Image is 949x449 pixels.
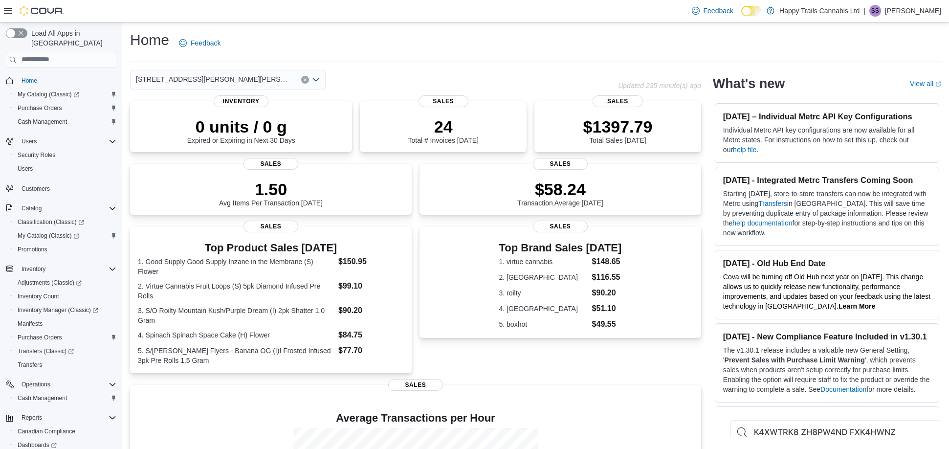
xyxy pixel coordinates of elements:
h3: [DATE] – Individual Metrc API Key Configurations [723,112,931,121]
span: Operations [22,381,50,388]
span: Sales [419,95,468,107]
a: Transfers [758,200,787,207]
h3: Top Product Sales [DATE] [138,242,404,254]
div: Sandy Sierra [869,5,881,17]
dt: 5. boxhot [499,319,588,329]
span: Home [22,77,37,85]
span: Cash Management [14,116,116,128]
a: Promotions [14,244,51,255]
a: Inventory Count [14,291,63,302]
a: Feedback [688,1,737,21]
span: Classification (Classic) [14,216,116,228]
span: My Catalog (Classic) [18,232,79,240]
span: My Catalog (Classic) [18,90,79,98]
button: Clear input [301,76,309,84]
button: Catalog [2,202,120,215]
a: My Catalog (Classic) [14,230,83,242]
button: Catalog [18,202,45,214]
dt: 5. S/[PERSON_NAME] Flyers - Banana OG (I)I Frosted Infused 3pk Pre Rolls 1.5 Gram [138,346,334,365]
span: Purchase Orders [18,334,62,341]
dd: $90.20 [338,305,404,316]
span: Purchase Orders [14,332,116,343]
dd: $51.10 [592,303,622,314]
p: The v1.30.1 release includes a valuable new General Setting, ' ', which prevents sales when produ... [723,345,931,394]
button: Users [18,135,41,147]
button: Operations [2,378,120,391]
a: My Catalog (Classic) [10,229,120,243]
a: Security Roles [14,149,59,161]
span: Canadian Compliance [14,426,116,437]
span: Purchase Orders [18,104,62,112]
div: Total Sales [DATE] [583,117,653,144]
dd: $99.10 [338,280,404,292]
a: Customers [18,183,54,195]
button: Inventory Count [10,290,120,303]
button: Open list of options [312,76,320,84]
button: Inventory [2,262,120,276]
button: Users [10,162,120,176]
span: Load All Apps in [GEOGRAPHIC_DATA] [27,28,116,48]
span: Adjustments (Classic) [14,277,116,289]
p: Happy Trails Cannabis Ltd [779,5,860,17]
span: Users [14,163,116,175]
a: Purchase Orders [14,332,66,343]
span: Dark Mode [741,16,742,17]
span: Home [18,74,116,87]
button: Purchase Orders [10,101,120,115]
h3: [DATE] - Old Hub End Date [723,258,931,268]
p: [PERSON_NAME] [885,5,941,17]
span: Manifests [18,320,43,328]
span: My Catalog (Classic) [14,230,116,242]
h3: [DATE] - New Compliance Feature Included in v1.30.1 [723,332,931,341]
dt: 3. S/O Roilty Mountain Kush/Purple Dream (I) 2pk Shatter 1.0 Gram [138,306,334,325]
dt: 3. roilty [499,288,588,298]
span: Users [18,135,116,147]
a: Feedback [175,33,224,53]
input: Dark Mode [741,6,762,16]
span: Purchase Orders [14,102,116,114]
button: Cash Management [10,115,120,129]
span: Inventory Count [14,291,116,302]
span: Sales [243,158,298,170]
a: Classification (Classic) [14,216,88,228]
a: Adjustments (Classic) [14,277,86,289]
dt: 1. virtue cannabis [499,257,588,267]
span: Cash Management [18,394,67,402]
button: Security Roles [10,148,120,162]
button: Home [2,73,120,88]
span: Transfers (Classic) [18,347,74,355]
p: Starting [DATE], store-to-store transfers can now be integrated with Metrc using in [GEOGRAPHIC_D... [723,189,931,238]
dd: $116.55 [592,271,622,283]
a: Canadian Compliance [14,426,79,437]
button: Purchase Orders [10,331,120,344]
button: Promotions [10,243,120,256]
dd: $84.75 [338,329,404,341]
dd: $49.55 [592,318,622,330]
dt: 2. Virtue Cannabis Fruit Loops (S) 5pk Diamond Infused Pre Rolls [138,281,334,301]
button: Transfers [10,358,120,372]
span: Transfers (Classic) [14,345,116,357]
strong: Prevent Sales with Purchase Limit Warning [725,356,865,364]
div: Total # Invoices [DATE] [408,117,478,144]
a: Home [18,75,41,87]
a: Inventory Manager (Classic) [10,303,120,317]
span: Sales [388,379,443,391]
p: 0 units / 0 g [187,117,295,136]
button: Manifests [10,317,120,331]
a: Classification (Classic) [10,215,120,229]
span: Sales [243,221,298,232]
span: Users [18,165,33,173]
span: Cova will be turning off Old Hub next year on [DATE]. This change allows us to quickly release ne... [723,273,930,310]
p: 24 [408,117,478,136]
div: Avg Items Per Transaction [DATE] [219,180,323,207]
span: [STREET_ADDRESS][PERSON_NAME][PERSON_NAME] [136,73,291,85]
a: Learn More [839,302,875,310]
button: Cash Management [10,391,120,405]
span: Transfers [18,361,42,369]
a: Inventory Manager (Classic) [14,304,102,316]
a: View allExternal link [910,80,941,88]
img: Cova [20,6,64,16]
p: 1.50 [219,180,323,199]
a: Transfers (Classic) [10,344,120,358]
span: Inventory Manager (Classic) [14,304,116,316]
